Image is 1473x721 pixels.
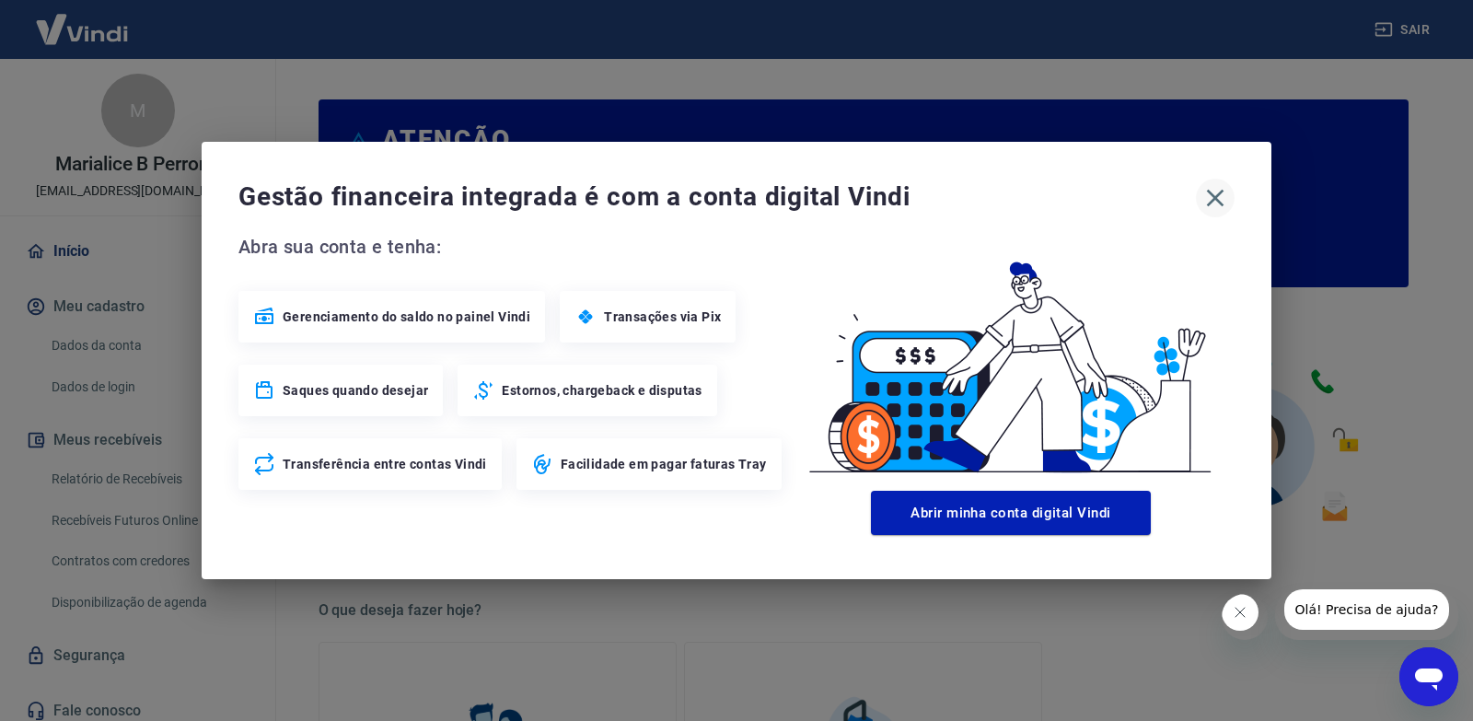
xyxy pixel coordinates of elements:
span: Facilidade em pagar faturas Tray [561,455,767,473]
span: Gestão financeira integrada é com a conta digital Vindi [238,179,1196,215]
span: Gerenciamento do saldo no painel Vindi [283,308,530,326]
iframe: Mensagem da empresa [1275,589,1458,640]
span: Transferência entre contas Vindi [283,455,487,473]
iframe: Fechar mensagem [1222,594,1268,640]
img: Good Billing [787,232,1235,483]
span: Saques quando desejar [283,381,428,400]
span: Estornos, chargeback e disputas [502,381,702,400]
iframe: Botão para abrir a janela de mensagens [1399,647,1458,706]
button: Abrir minha conta digital Vindi [871,491,1151,535]
span: Transações via Pix [604,308,721,326]
span: Abra sua conta e tenha: [238,232,787,262]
